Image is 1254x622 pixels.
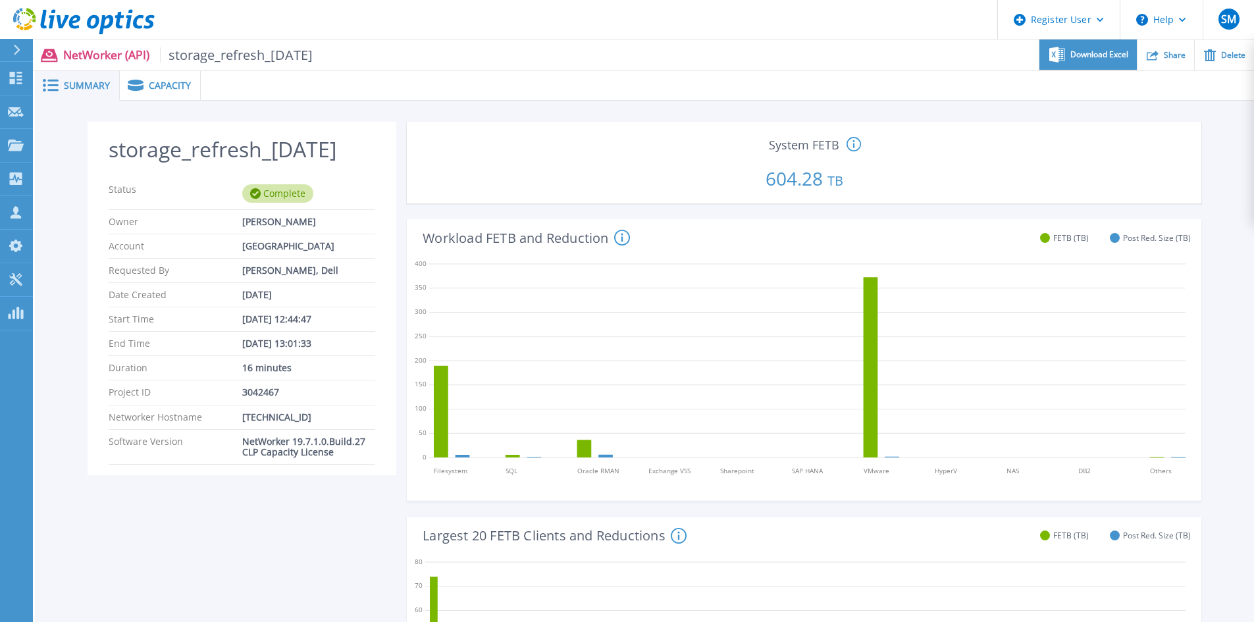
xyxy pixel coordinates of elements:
p: Owner [109,217,242,227]
p: Networker Hostname [109,412,242,423]
tspan: HyperV [935,466,958,475]
text: 60 [415,605,423,614]
tspan: DB2 [1078,466,1091,475]
text: 350 [415,283,427,292]
h2: storage_refresh_[DATE] [109,138,375,162]
p: Account [109,241,242,251]
p: Software Version [109,436,242,457]
tspan: Exchange VSS [649,466,691,475]
text: 50 [419,428,427,437]
div: Complete [242,184,313,203]
p: Project ID [109,387,242,398]
h4: Workload FETB and Reduction [423,230,629,246]
text: 200 [415,355,427,365]
div: [DATE] [242,290,376,300]
span: Post Red. Size (TB) [1123,531,1191,540]
p: 604.28 [412,153,1196,198]
text: 300 [415,307,427,317]
div: [GEOGRAPHIC_DATA] [242,241,376,251]
text: 70 [415,581,423,590]
span: Summary [64,81,110,90]
div: [DATE] 13:01:33 [242,338,376,349]
p: Duration [109,363,242,373]
tspan: NAS [1006,466,1019,475]
text: 250 [415,331,427,340]
text: 150 [415,380,427,389]
text: 100 [415,404,427,413]
span: Post Red. Size (TB) [1123,233,1191,243]
p: Start Time [109,314,242,324]
tspan: Sharepoint [720,466,754,475]
div: [PERSON_NAME] [242,217,376,227]
text: 80 [415,556,423,565]
span: FETB (TB) [1053,531,1089,540]
p: Status [109,184,242,203]
span: Download Excel [1070,51,1128,59]
text: 0 [423,452,427,461]
tspan: Oracle RMAN [577,466,619,475]
div: [DATE] 12:44:47 [242,314,376,324]
span: FETB (TB) [1053,233,1089,243]
span: Capacity [149,81,191,90]
p: NetWorker (API) [63,47,313,63]
span: Delete [1221,51,1245,59]
span: SM [1221,14,1236,24]
span: TB [827,172,843,190]
div: NetWorker 19.7.1.0.Build.27 CLP Capacity License [242,436,376,457]
p: Requested By [109,265,242,276]
span: Share [1164,51,1186,59]
div: [PERSON_NAME], Dell [242,265,376,276]
span: storage_refresh_[DATE] [160,47,313,63]
tspan: VMware [864,466,889,475]
h4: Largest 20 FETB Clients and Reductions [423,528,687,544]
text: 400 [415,259,427,268]
div: 3042467 [242,387,376,398]
p: End Time [109,338,242,349]
p: Date Created [109,290,242,300]
div: 16 minutes [242,363,376,373]
tspan: SQL [506,466,517,475]
div: [TECHNICAL_ID] [242,412,376,423]
tspan: Others [1150,466,1172,475]
tspan: Filesystem [434,466,467,475]
span: System FETB [769,139,839,151]
tspan: SAP HANA [792,466,823,475]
